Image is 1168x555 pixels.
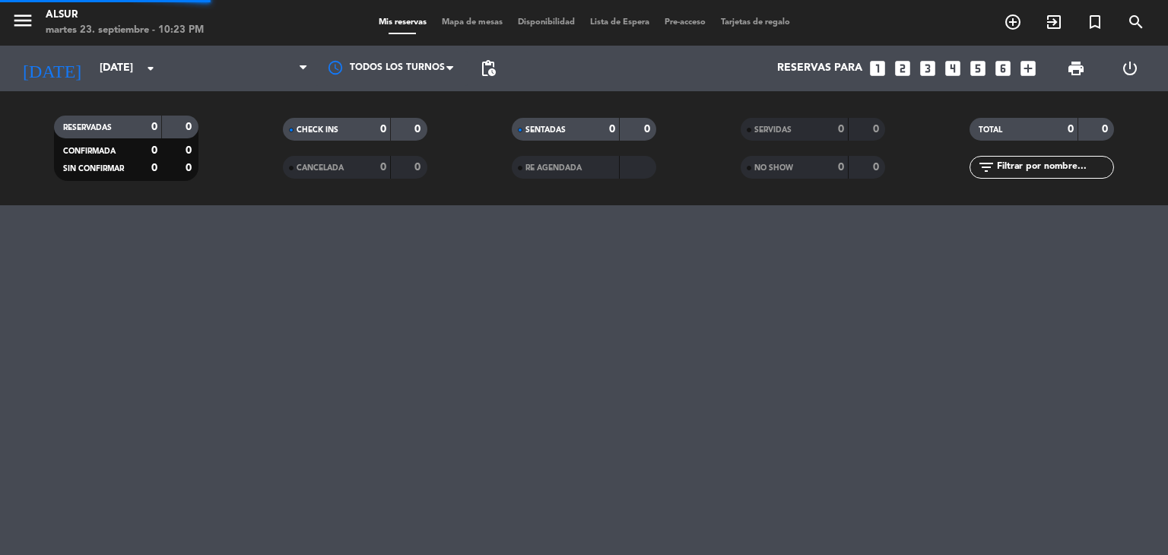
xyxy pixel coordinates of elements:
i: looks_two [893,59,912,78]
i: search [1127,13,1145,31]
i: [DATE] [11,52,92,85]
div: LOG OUT [1103,46,1157,91]
span: SENTADAS [525,126,566,134]
i: looks_4 [943,59,963,78]
strong: 0 [414,162,424,173]
div: Alsur [46,8,204,23]
strong: 0 [380,124,386,135]
i: exit_to_app [1045,13,1063,31]
i: looks_3 [918,59,938,78]
button: menu [11,9,34,37]
strong: 0 [151,145,157,156]
strong: 0 [151,122,157,132]
i: power_settings_new [1121,59,1139,78]
i: filter_list [977,158,995,176]
strong: 0 [1102,124,1111,135]
strong: 0 [873,162,882,173]
strong: 0 [873,124,882,135]
span: CHECK INS [297,126,338,134]
strong: 0 [1068,124,1074,135]
span: print [1067,59,1085,78]
strong: 0 [838,124,844,135]
strong: 0 [186,122,195,132]
i: menu [11,9,34,32]
span: RE AGENDADA [525,164,582,172]
span: Mapa de mesas [434,18,510,27]
i: looks_one [868,59,887,78]
i: looks_6 [993,59,1013,78]
i: turned_in_not [1086,13,1104,31]
div: martes 23. septiembre - 10:23 PM [46,23,204,38]
strong: 0 [644,124,653,135]
input: Filtrar por nombre... [995,159,1113,176]
span: Pre-acceso [657,18,713,27]
span: Tarjetas de regalo [713,18,798,27]
span: NO SHOW [754,164,793,172]
strong: 0 [838,162,844,173]
span: Disponibilidad [510,18,582,27]
strong: 0 [414,124,424,135]
i: add_circle_outline [1004,13,1022,31]
strong: 0 [186,145,195,156]
strong: 0 [151,163,157,173]
strong: 0 [380,162,386,173]
span: SIN CONFIRMAR [63,165,124,173]
span: SERVIDAS [754,126,792,134]
strong: 0 [186,163,195,173]
i: arrow_drop_down [141,59,160,78]
i: add_box [1018,59,1038,78]
span: TOTAL [979,126,1002,134]
strong: 0 [609,124,615,135]
span: CANCELADA [297,164,344,172]
span: pending_actions [479,59,497,78]
span: Reservas para [777,62,862,75]
span: Mis reservas [371,18,434,27]
span: CONFIRMADA [63,147,116,155]
span: RESERVADAS [63,124,112,132]
i: looks_5 [968,59,988,78]
span: Lista de Espera [582,18,657,27]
